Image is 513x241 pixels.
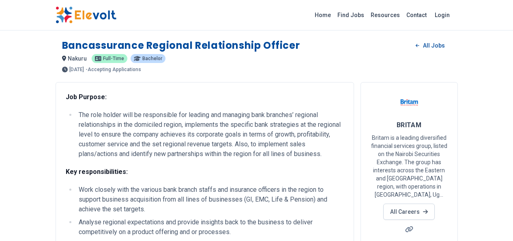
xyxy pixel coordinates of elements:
li: Work closely with the various bank branch staffs and insurance officers in the region to support ... [76,185,344,214]
a: Login [430,7,455,23]
a: All Jobs [409,39,451,52]
strong: Job Purpose: [66,93,107,101]
span: Bachelor [142,56,162,61]
strong: Key responsibilities: [66,168,128,176]
p: - Accepting Applications [86,67,141,72]
span: [DATE] [69,67,84,72]
span: BRITAM [397,121,422,129]
p: Britam is a leading diversified financial services group, listed on the Nairobi Securities Exchan... [371,134,448,199]
a: Find Jobs [334,9,367,22]
img: BRITAM [399,92,419,113]
h1: Bancassurance Regional Relationship Officer [62,39,300,52]
a: Contact [403,9,430,22]
li: The role holder will be responsible for leading and managing bank branches’ regional relationship... [76,110,344,159]
li: Analyse regional expectations and provide insights back to the business to deliver competitively ... [76,217,344,237]
a: Resources [367,9,403,22]
img: Elevolt [56,7,116,24]
a: All Careers [383,204,435,220]
span: nakuru [68,55,87,62]
span: Full-time [103,56,124,61]
a: Home [311,9,334,22]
